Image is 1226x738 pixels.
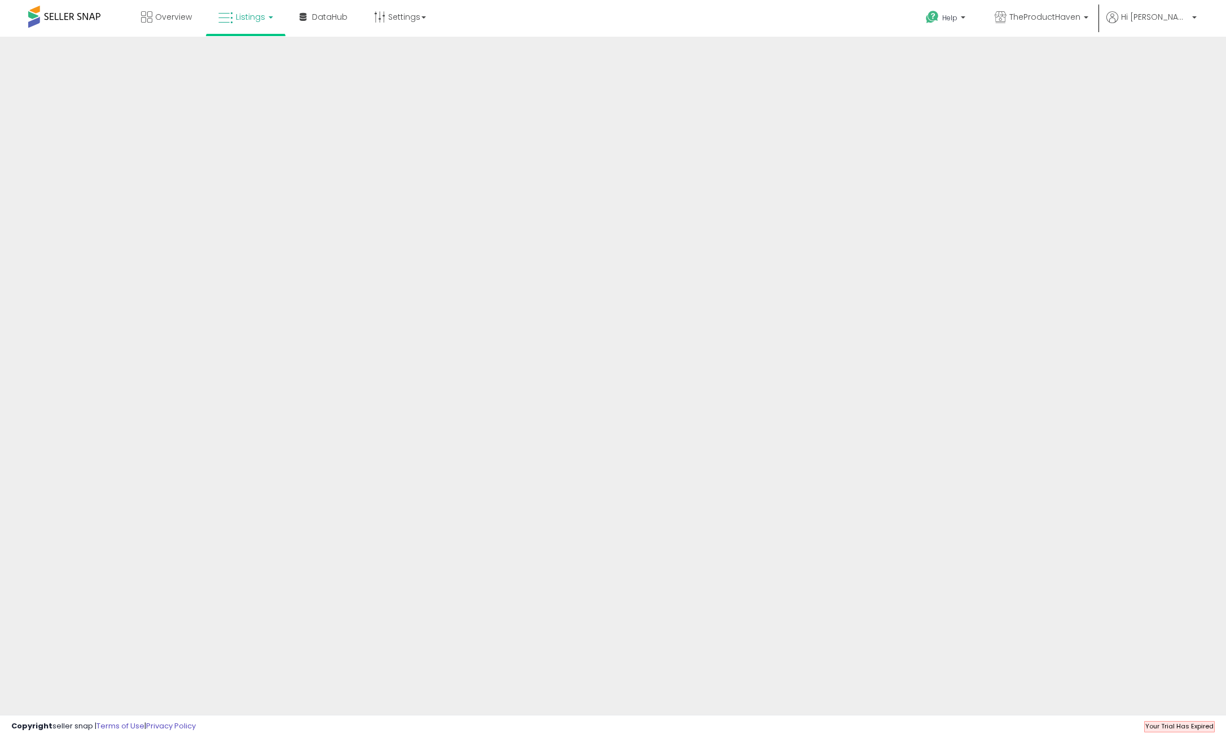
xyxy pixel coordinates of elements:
[1121,11,1189,23] span: Hi [PERSON_NAME]
[155,11,192,23] span: Overview
[925,10,939,24] i: Get Help
[917,2,977,37] a: Help
[312,11,348,23] span: DataHub
[1009,11,1080,23] span: TheProductHaven
[1106,11,1197,37] a: Hi [PERSON_NAME]
[942,13,957,23] span: Help
[236,11,265,23] span: Listings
